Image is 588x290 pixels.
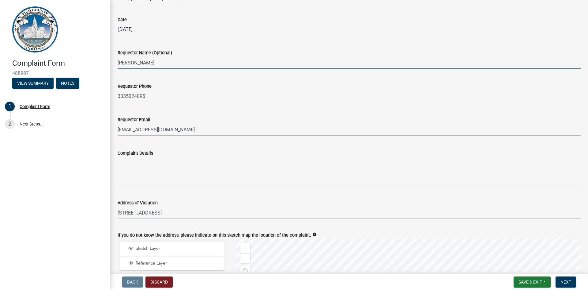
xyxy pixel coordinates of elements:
span: Back [127,280,138,284]
li: Sketch Layer [120,242,224,256]
label: Requestor Phone [118,84,152,89]
button: Next [556,276,576,288]
label: If you do not know the address, please indicate on this sketch map the location of the complaint. [118,233,311,238]
span: Sketch Layer [134,246,222,251]
img: Vigo County, Indiana [12,6,58,52]
div: Find my location [240,266,250,276]
div: 1 [5,102,15,111]
ul: Layer List [120,241,224,288]
span: Next [560,280,571,284]
label: Address of Violation [118,201,158,205]
button: Notes [56,78,79,89]
button: Back [122,276,143,288]
button: Discard [145,276,173,288]
wm-modal-confirm: Notes [56,81,79,86]
div: Zoom in [240,243,250,253]
h4: Complaint Form [12,59,105,68]
span: Save & Exit [518,280,542,284]
div: Sketch Layer [127,246,222,252]
i: info [312,232,317,237]
div: Complaint Form [20,104,50,109]
li: Reference Layer [120,257,224,271]
label: Complaint Details [118,151,153,156]
label: Date [118,18,127,22]
span: 488987 [12,70,98,76]
span: Reference Layer [134,261,222,266]
wm-modal-confirm: Summary [12,81,54,86]
button: Save & Exit [514,276,551,288]
div: 2 [5,119,15,129]
button: View Summary [12,78,54,89]
div: Zoom out [240,253,250,263]
div: Reference Layer [127,261,222,267]
label: Requestor Name (Optional) [118,51,172,55]
label: Requestor Email [118,118,150,122]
